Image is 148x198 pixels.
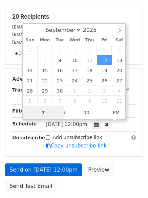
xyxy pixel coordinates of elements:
[112,85,127,96] span: October 4, 2025
[97,55,112,65] span: September 12, 2025
[84,163,113,176] a: Preview
[82,75,97,85] span: September 25, 2025
[53,134,102,141] label: Add unsubscribe link
[12,24,88,29] small: [EMAIL_ADDRESS][DOMAIN_NAME]
[82,96,97,106] span: October 9, 2025
[67,45,82,55] span: September 3, 2025
[82,55,97,65] span: September 11, 2025
[37,65,52,75] span: September 15, 2025
[23,38,38,42] span: Sun
[12,13,136,20] h5: 20 Recipients
[67,96,82,106] span: October 8, 2025
[12,49,41,58] a: +17 more
[23,45,38,55] span: August 31, 2025
[5,180,57,193] a: Send Test Email
[23,85,38,96] span: September 28, 2025
[112,38,127,42] span: Sat
[66,106,107,119] input: Minute
[23,106,64,119] input: Hour
[23,65,38,75] span: September 14, 2025
[37,96,52,106] span: October 6, 2025
[5,163,82,176] a: Send on [DATE] 12:00pm
[67,38,82,42] span: Wed
[12,108,29,114] strong: Filters
[97,65,112,75] span: September 19, 2025
[12,87,35,93] strong: Tracking
[67,65,82,75] span: September 17, 2025
[46,143,107,149] a: Copy unsubscribe link
[52,65,67,75] span: September 16, 2025
[37,75,52,85] span: September 22, 2025
[112,65,127,75] span: September 20, 2025
[97,85,112,96] span: October 3, 2025
[37,45,52,55] span: September 1, 2025
[12,121,37,126] strong: Schedule
[12,75,136,83] h5: Advanced
[67,75,82,85] span: September 24, 2025
[12,40,88,45] small: [EMAIL_ADDRESS][DOMAIN_NAME]
[23,55,38,65] span: September 7, 2025
[67,85,82,96] span: October 1, 2025
[112,55,127,65] span: September 13, 2025
[67,55,82,65] span: September 10, 2025
[97,38,112,42] span: Fri
[82,38,97,42] span: Thu
[64,106,66,119] span: :
[112,96,127,106] span: October 11, 2025
[37,38,52,42] span: Mon
[46,121,87,127] span: [DATE] 12:00pm
[82,65,97,75] span: September 18, 2025
[97,75,112,85] span: September 26, 2025
[107,106,126,119] span: Click to toggle
[52,96,67,106] span: October 7, 2025
[82,45,97,55] span: September 4, 2025
[52,75,67,85] span: September 23, 2025
[82,85,97,96] span: October 2, 2025
[37,55,52,65] span: September 8, 2025
[81,27,105,33] input: Year
[52,55,67,65] span: September 9, 2025
[23,96,38,106] span: October 5, 2025
[97,45,112,55] span: September 5, 2025
[37,85,52,96] span: September 29, 2025
[52,38,67,42] span: Tue
[12,32,88,37] small: [EMAIL_ADDRESS][DOMAIN_NAME]
[114,165,148,198] iframe: Chat Widget
[52,85,67,96] span: September 30, 2025
[112,45,127,55] span: September 6, 2025
[52,45,67,55] span: September 2, 2025
[23,75,38,85] span: September 21, 2025
[97,96,112,106] span: October 10, 2025
[112,75,127,85] span: September 27, 2025
[12,135,45,140] strong: Unsubscribe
